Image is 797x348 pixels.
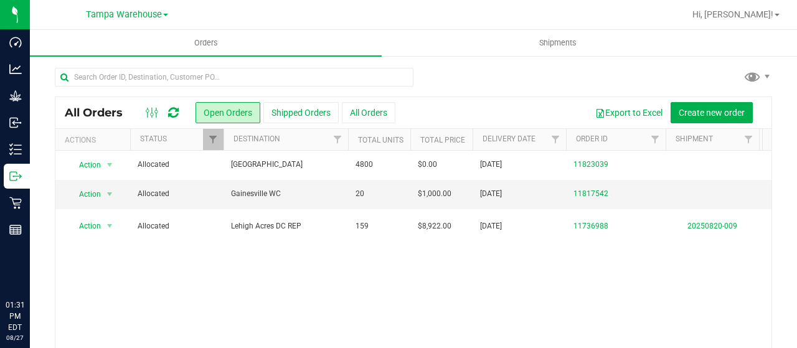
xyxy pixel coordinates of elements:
[65,106,135,120] span: All Orders
[102,186,118,203] span: select
[65,136,125,144] div: Actions
[382,30,733,56] a: Shipments
[231,220,341,232] span: Lehigh Acres DC REP
[342,102,395,123] button: All Orders
[356,159,373,171] span: 4800
[140,134,167,143] a: Status
[138,188,216,200] span: Allocated
[233,134,280,143] a: Destination
[687,222,737,230] a: 20250820-009
[573,188,608,200] a: 11817542
[138,159,216,171] span: Allocated
[9,63,22,75] inline-svg: Analytics
[6,333,24,342] p: 08/27
[102,217,118,235] span: select
[68,156,101,174] span: Action
[203,129,224,150] a: Filter
[68,217,101,235] span: Action
[138,220,216,232] span: Allocated
[418,159,437,171] span: $0.00
[6,299,24,333] p: 01:31 PM EDT
[645,129,666,150] a: Filter
[356,188,364,200] span: 20
[9,197,22,209] inline-svg: Retail
[480,159,502,171] span: [DATE]
[358,136,403,144] a: Total Units
[766,156,783,174] span: 0
[418,188,451,200] span: $1,000.00
[328,129,348,150] a: Filter
[9,143,22,156] inline-svg: Inventory
[9,36,22,49] inline-svg: Dashboard
[356,220,369,232] span: 159
[766,185,783,203] span: 1
[676,134,713,143] a: Shipment
[9,223,22,236] inline-svg: Reports
[522,37,593,49] span: Shipments
[30,30,382,56] a: Orders
[545,129,566,150] a: Filter
[679,108,745,118] span: Create new order
[196,102,260,123] button: Open Orders
[573,220,608,232] a: 11736988
[177,37,235,49] span: Orders
[68,186,101,203] span: Action
[692,9,773,19] span: Hi, [PERSON_NAME]!
[587,102,671,123] button: Export to Excel
[231,159,341,171] span: [GEOGRAPHIC_DATA]
[420,136,465,144] a: Total Price
[55,68,413,87] input: Search Order ID, Destination, Customer PO...
[12,248,50,286] iframe: Resource center
[738,129,759,150] a: Filter
[671,102,753,123] button: Create new order
[418,220,451,232] span: $8,922.00
[9,116,22,129] inline-svg: Inbound
[102,156,118,174] span: select
[483,134,535,143] a: Delivery Date
[231,188,341,200] span: Gainesville WC
[576,134,608,143] a: Order ID
[573,159,608,171] a: 11823039
[9,90,22,102] inline-svg: Grow
[263,102,339,123] button: Shipped Orders
[480,220,502,232] span: [DATE]
[480,188,502,200] span: [DATE]
[766,217,788,235] span: 33
[86,9,162,20] span: Tampa Warehouse
[9,170,22,182] inline-svg: Outbound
